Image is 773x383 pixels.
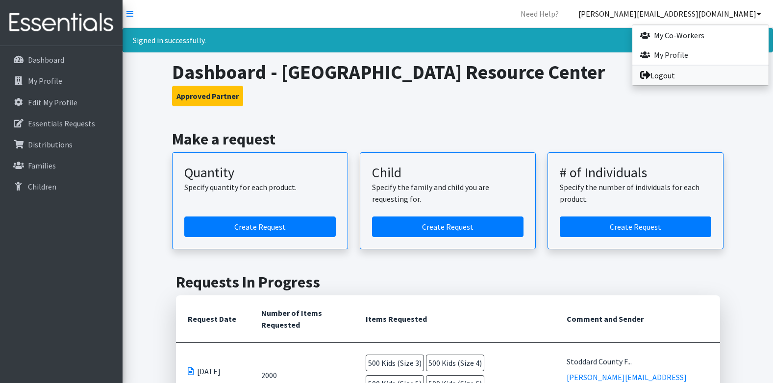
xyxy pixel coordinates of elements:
a: Create a request by quantity [184,216,336,237]
span: [DATE] [197,365,221,377]
a: [PERSON_NAME][EMAIL_ADDRESS][DOMAIN_NAME] [571,4,769,24]
img: HumanEssentials [4,6,119,39]
a: Edit My Profile [4,93,119,112]
p: Specify quantity for each product. [184,181,336,193]
a: Create a request by number of individuals [560,216,711,237]
th: Number of Items Requested [249,295,354,343]
span: 500 Kids (Size 4) [426,355,484,371]
a: Logout [632,66,769,85]
a: Need Help? [513,4,567,24]
h3: # of Individuals [560,165,711,181]
a: Families [4,156,119,175]
p: Specify the number of individuals for each product. [560,181,711,205]
div: Stoddard County F... [567,356,708,367]
h3: Child [372,165,524,181]
button: Approved Partner [172,86,243,106]
p: Dashboard [28,55,64,65]
a: My Profile [4,71,119,91]
h2: Requests In Progress [176,273,720,291]
div: Signed in successfully. [123,28,773,52]
a: Essentials Requests [4,114,119,133]
h1: Dashboard - [GEOGRAPHIC_DATA] Resource Center [172,60,723,84]
p: Families [28,161,56,170]
h3: Quantity [184,165,336,181]
th: Request Date [176,295,249,343]
p: Specify the family and child you are requesting for. [372,181,524,205]
p: Edit My Profile [28,97,77,107]
p: Distributions [28,140,73,149]
span: 500 Kids (Size 3) [366,355,424,371]
a: Children [4,177,119,196]
th: Comment and Sender [555,295,720,343]
a: Dashboard [4,50,119,70]
h2: Make a request [172,130,723,148]
p: Children [28,182,56,191]
a: Distributions [4,135,119,154]
p: My Profile [28,76,62,86]
th: Items Requested [354,295,555,343]
p: Essentials Requests [28,119,95,128]
a: My Profile [632,45,769,65]
a: Create a request for a child or family [372,216,524,237]
a: My Co-Workers [632,25,769,45]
